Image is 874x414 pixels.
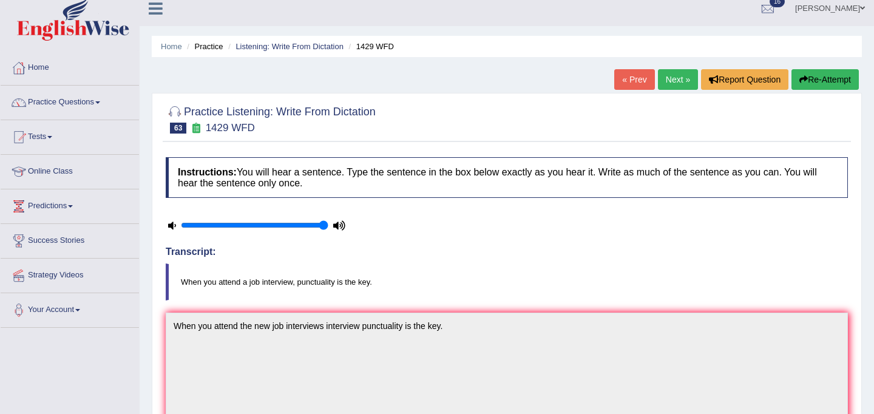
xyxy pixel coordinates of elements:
button: Re-Attempt [791,69,859,90]
a: Online Class [1,155,139,185]
a: Home [161,42,182,51]
h2: Practice Listening: Write From Dictation [166,103,376,134]
a: Success Stories [1,224,139,254]
a: Listening: Write From Dictation [235,42,344,51]
h4: You will hear a sentence. Type the sentence in the box below exactly as you hear it. Write as muc... [166,157,848,198]
small: Exam occurring question [189,123,202,134]
a: Next » [658,69,698,90]
blockquote: When you attend a job interview, punctuality is the key. [166,263,848,300]
a: Tests [1,120,139,151]
h4: Transcript: [166,246,848,257]
a: Home [1,51,139,81]
a: « Prev [614,69,654,90]
a: Your Account [1,293,139,324]
a: Practice Questions [1,86,139,116]
li: Practice [184,41,223,52]
small: 1429 WFD [206,122,255,134]
button: Report Question [701,69,788,90]
li: 1429 WFD [346,41,394,52]
a: Strategy Videos [1,259,139,289]
b: Instructions: [178,167,237,177]
span: 63 [170,123,186,134]
a: Predictions [1,189,139,220]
